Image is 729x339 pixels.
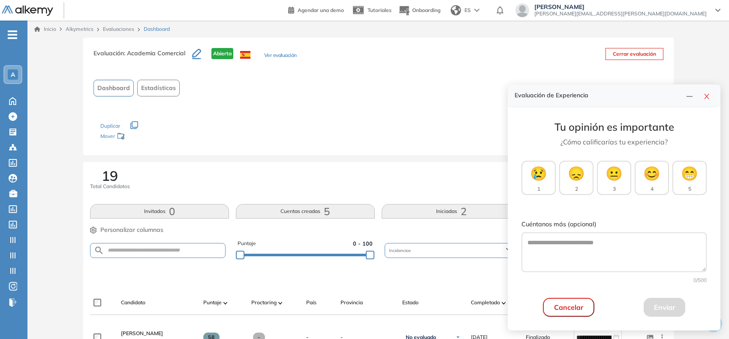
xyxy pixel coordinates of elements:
[353,240,373,248] span: 0 - 100
[97,84,130,93] span: Dashboard
[515,92,683,99] h4: Evaluación de Experiencia
[613,185,616,193] span: 3
[11,71,15,78] span: A
[306,299,316,306] span: País
[389,247,413,254] span: Incidencias
[543,298,594,317] button: Cancelar
[121,330,163,336] span: [PERSON_NAME]
[402,299,419,306] span: Estado
[521,276,707,284] div: 0 /500
[474,9,479,12] img: arrow
[703,93,710,100] span: close
[236,204,375,219] button: Cuentas creadas5
[2,6,53,16] img: Logo
[66,26,93,32] span: Alkymetrics
[568,163,585,183] span: 😞
[398,1,440,20] button: Onboarding
[100,123,120,129] span: Duplicar
[34,25,56,33] a: Inicio
[643,163,660,183] span: 😊
[251,299,277,306] span: Proctoring
[700,90,714,102] button: close
[672,161,707,195] button: 😁5
[203,299,222,306] span: Puntaje
[597,161,631,195] button: 😐3
[681,163,698,183] span: 😁
[688,185,691,193] span: 5
[521,161,556,195] button: 😢1
[575,185,578,193] span: 2
[686,93,693,100] span: line
[8,34,17,36] i: -
[521,220,707,229] label: Cuéntanos más (opcional)
[103,26,134,32] a: Evaluaciones
[238,240,256,248] span: Puntaje
[451,5,461,15] img: world
[385,243,520,258] div: Incidencias
[137,80,180,96] button: Estadísticas
[144,25,170,33] span: Dashboard
[90,225,163,234] button: Personalizar columnas
[100,129,186,145] div: Mover
[90,204,229,219] button: Invitados0
[100,225,163,234] span: Personalizar columnas
[537,185,540,193] span: 1
[651,185,654,193] span: 4
[298,7,344,13] span: Agendar una demo
[464,6,471,14] span: ES
[382,204,521,219] button: Iniciadas2
[94,245,104,256] img: SEARCH_ALT
[288,4,344,15] a: Agendar una demo
[93,80,134,96] button: Dashboard
[211,48,233,59] span: Abierta
[605,163,623,183] span: 😐
[559,161,593,195] button: 😞2
[121,299,145,306] span: Candidato
[124,49,185,57] span: : Academia Comercial
[278,302,283,304] img: [missing "en.ARROW_ALT" translation]
[264,51,297,60] button: Ver evaluación
[644,298,685,317] button: Enviar
[534,3,707,10] span: [PERSON_NAME]
[521,121,707,133] h3: Tu opinión es importante
[635,161,669,195] button: 😊4
[530,163,547,183] span: 😢
[102,169,118,183] span: 19
[340,299,363,306] span: Provincia
[93,48,192,66] h3: Evaluación
[521,137,707,147] p: ¿Cómo calificarías tu experiencia?
[223,302,228,304] img: [missing "en.ARROW_ALT" translation]
[141,84,176,93] span: Estadísticas
[683,90,696,102] button: line
[471,299,500,306] span: Completado
[121,330,196,337] a: [PERSON_NAME]
[502,302,506,304] img: [missing "en.ARROW_ALT" translation]
[605,48,663,60] button: Cerrar evaluación
[368,7,392,13] span: Tutoriales
[90,183,130,190] span: Total Candidatos
[534,10,707,17] span: [PERSON_NAME][EMAIL_ADDRESS][PERSON_NAME][DOMAIN_NAME]
[412,7,440,13] span: Onboarding
[240,51,250,59] img: ESP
